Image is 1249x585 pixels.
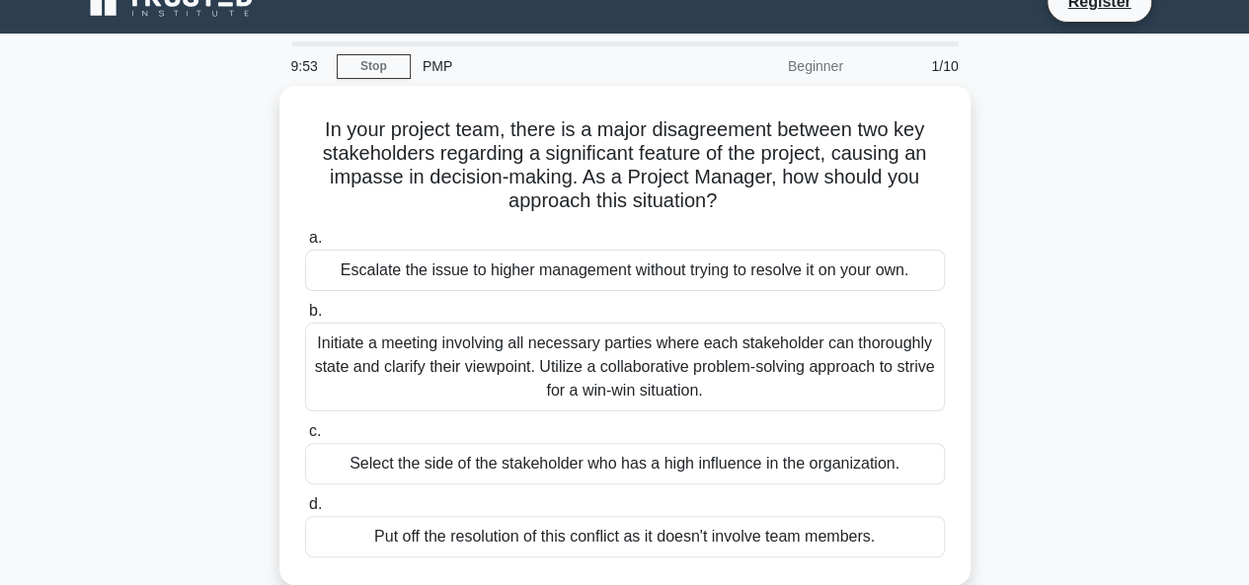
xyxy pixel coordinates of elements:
div: Put off the resolution of this conflict as it doesn't involve team members. [305,516,945,557]
div: 9:53 [279,46,337,86]
span: b. [309,302,322,319]
a: Stop [337,54,411,79]
div: Beginner [682,46,855,86]
span: d. [309,495,322,512]
div: Initiate a meeting involving all necessary parties where each stakeholder can thoroughly state an... [305,323,945,411]
h5: In your project team, there is a major disagreement between two key stakeholders regarding a sign... [303,117,947,214]
div: Escalate the issue to higher management without trying to resolve it on your own. [305,250,945,291]
span: c. [309,422,321,439]
span: a. [309,229,322,246]
div: Select the side of the stakeholder who has a high influence in the organization. [305,443,945,484]
div: 1/10 [855,46,971,86]
div: PMP [411,46,682,86]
